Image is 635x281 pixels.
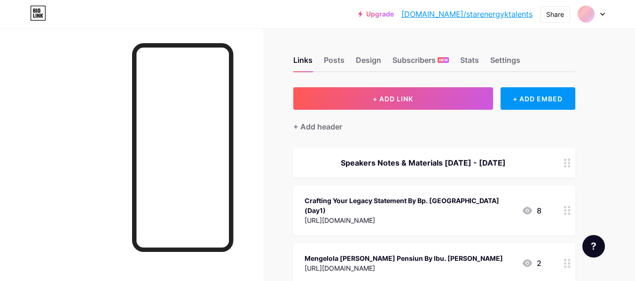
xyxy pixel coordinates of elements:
[324,54,345,71] div: Posts
[522,205,541,216] div: 8
[439,57,448,63] span: NEW
[305,157,541,168] div: Speakers Notes & Materials [DATE] - [DATE]
[293,121,342,132] div: + Add header
[358,10,394,18] a: Upgrade
[522,258,541,269] div: 2
[356,54,381,71] div: Design
[305,253,503,263] div: Mengelola [PERSON_NAME] Pensiun By Ibu. [PERSON_NAME]
[293,54,313,71] div: Links
[460,54,479,71] div: Stats
[293,87,493,110] button: + ADD LINK
[373,95,413,103] span: + ADD LINK
[305,263,503,273] div: [URL][DOMAIN_NAME]
[490,54,520,71] div: Settings
[401,8,533,20] a: [DOMAIN_NAME]/starenergyktalents
[305,196,514,215] div: Crafting Your Legacy Statement By Bp. [GEOGRAPHIC_DATA] (Day1)
[305,215,514,225] div: [URL][DOMAIN_NAME]
[546,9,564,19] div: Share
[392,54,449,71] div: Subscribers
[501,87,575,110] div: + ADD EMBED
